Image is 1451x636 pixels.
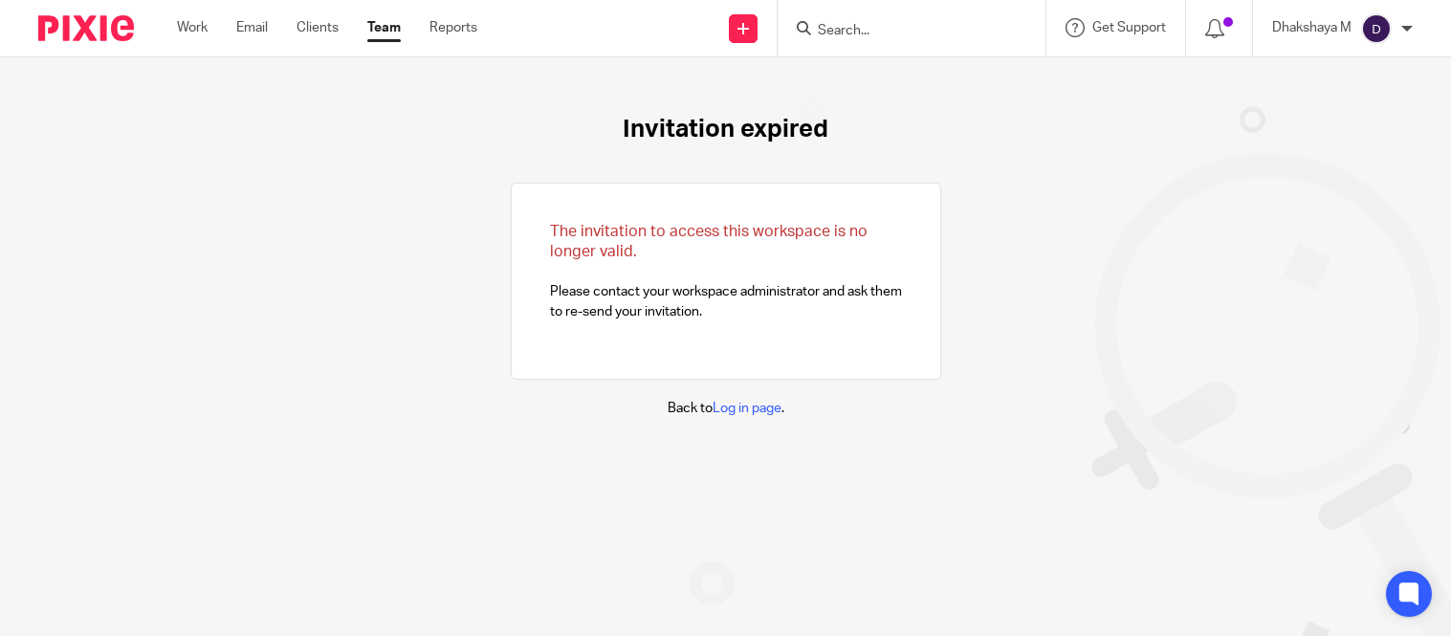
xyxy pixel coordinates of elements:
img: Pixie [38,15,134,41]
a: Clients [297,18,339,37]
span: Get Support [1092,21,1166,34]
a: Work [177,18,208,37]
h1: Invitation expired [623,115,828,144]
p: Dhakshaya M [1272,18,1352,37]
a: Email [236,18,268,37]
a: Team [367,18,401,37]
p: Back to . [668,399,784,418]
a: Reports [429,18,477,37]
input: Search [816,23,988,40]
p: Please contact your workspace administrator and ask them to re-send your invitation. [550,222,902,321]
img: svg%3E [1361,13,1392,44]
a: Log in page [713,402,781,415]
span: The invitation to access this workspace is no longer valid. [550,224,868,259]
